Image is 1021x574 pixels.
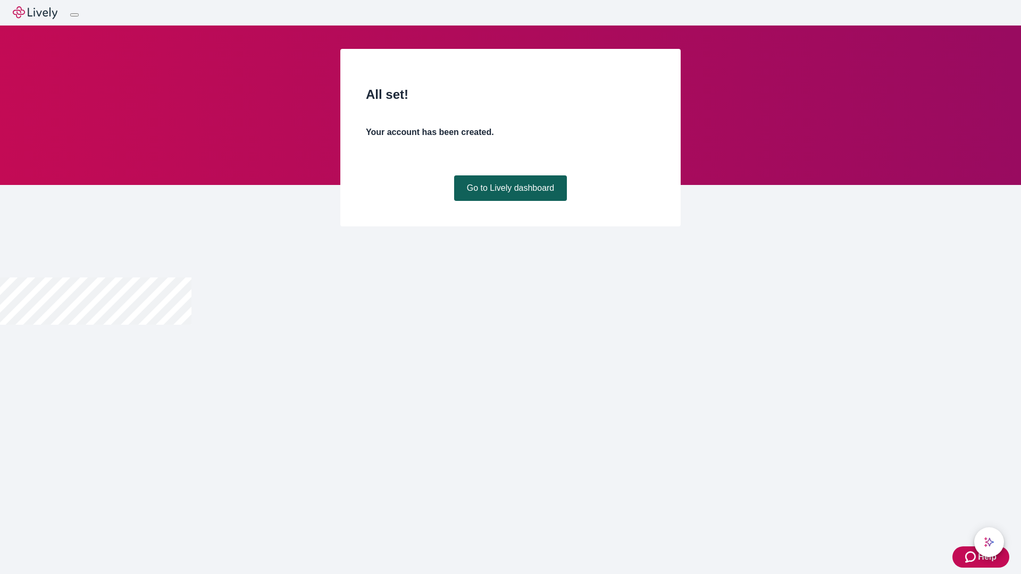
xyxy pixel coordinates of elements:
svg: Zendesk support icon [965,551,978,563]
a: Go to Lively dashboard [454,175,567,201]
h2: All set! [366,85,655,104]
h4: Your account has been created. [366,126,655,139]
img: Lively [13,6,57,19]
button: Log out [70,13,79,16]
button: Zendesk support iconHelp [952,546,1009,568]
button: chat [974,527,1004,557]
span: Help [978,551,997,563]
svg: Lively AI Assistant [984,537,994,547]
